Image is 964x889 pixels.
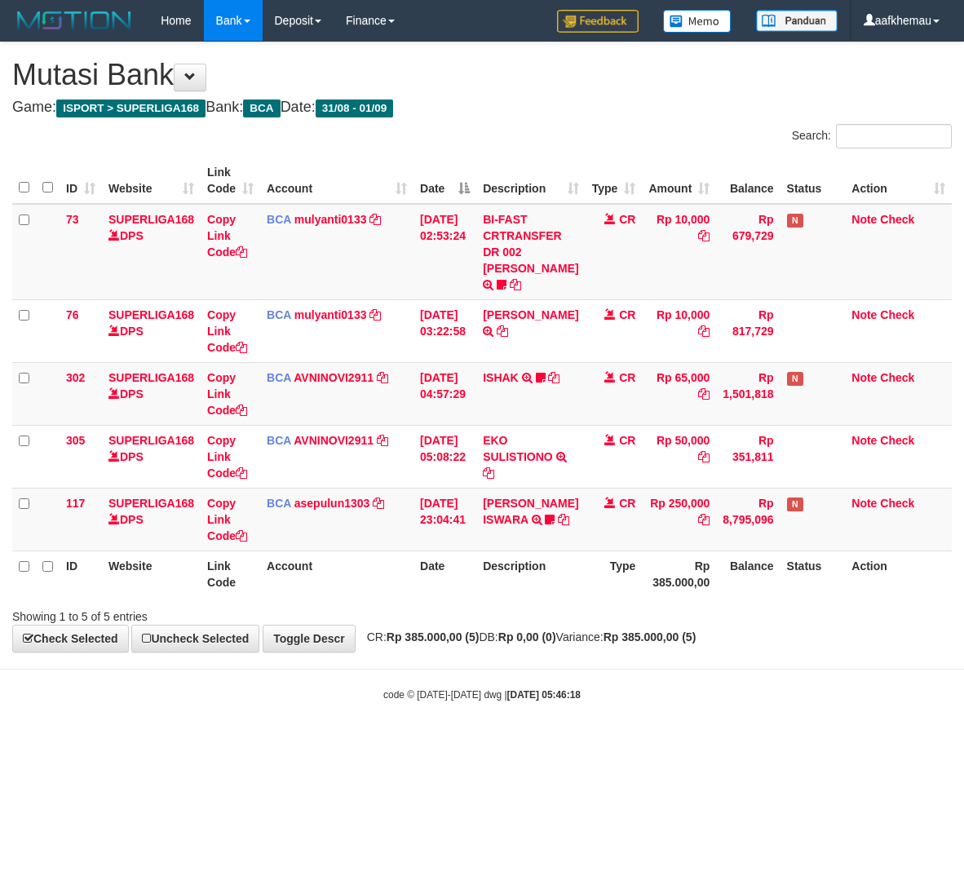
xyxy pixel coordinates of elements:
[377,371,388,384] a: Copy AVNINOVI2911 to clipboard
[716,157,780,204] th: Balance
[12,625,129,652] a: Check Selected
[557,10,639,33] img: Feedback.jpg
[642,488,716,551] td: Rp 250,000
[267,213,291,226] span: BCA
[845,157,952,204] th: Action: activate to sort column ascending
[102,425,201,488] td: DPS
[207,308,247,354] a: Copy Link Code
[207,213,247,259] a: Copy Link Code
[102,551,201,597] th: Website
[880,213,914,226] a: Check
[698,450,710,463] a: Copy Rp 50,000 to clipboard
[201,157,260,204] th: Link Code: activate to sort column ascending
[102,488,201,551] td: DPS
[642,204,716,300] td: Rp 10,000
[108,371,194,384] a: SUPERLIGA168
[642,157,716,204] th: Amount: activate to sort column ascending
[108,213,194,226] a: SUPERLIGA168
[413,299,476,362] td: [DATE] 03:22:58
[267,434,291,447] span: BCA
[359,630,696,644] span: CR: DB: Variance:
[698,229,710,242] a: Copy Rp 10,000 to clipboard
[267,371,291,384] span: BCA
[207,497,247,542] a: Copy Link Code
[387,630,480,644] strong: Rp 385.000,00 (5)
[243,100,280,117] span: BCA
[716,551,780,597] th: Balance
[880,497,914,510] a: Check
[66,371,85,384] span: 302
[716,425,780,488] td: Rp 351,811
[294,434,374,447] a: AVNINOVI2911
[698,513,710,526] a: Copy Rp 250,000 to clipboard
[108,308,194,321] a: SUPERLIGA168
[642,551,716,597] th: Rp 385.000,00
[780,551,846,597] th: Status
[294,308,367,321] a: mulyanti0133
[619,308,635,321] span: CR
[131,625,259,652] a: Uncheck Selected
[316,100,394,117] span: 31/08 - 01/09
[642,299,716,362] td: Rp 10,000
[413,425,476,488] td: [DATE] 05:08:22
[102,204,201,300] td: DPS
[260,551,413,597] th: Account
[483,497,578,526] a: [PERSON_NAME] ISWARA
[476,157,585,204] th: Description: activate to sort column ascending
[663,10,732,33] img: Button%20Memo.svg
[716,488,780,551] td: Rp 8,795,096
[507,689,581,701] strong: [DATE] 05:46:18
[413,488,476,551] td: [DATE] 23:04:41
[756,10,838,32] img: panduan.png
[12,8,136,33] img: MOTION_logo.png
[476,204,585,300] td: BI-FAST CRTRANSFER DR 002 [PERSON_NAME]
[60,551,102,597] th: ID
[851,308,877,321] a: Note
[108,434,194,447] a: SUPERLIGA168
[12,59,952,91] h1: Mutasi Bank
[294,371,374,384] a: AVNINOVI2911
[483,308,578,321] a: [PERSON_NAME]
[413,362,476,425] td: [DATE] 04:57:29
[780,157,846,204] th: Status
[586,157,643,204] th: Type: activate to sort column ascending
[66,497,85,510] span: 117
[586,551,643,597] th: Type
[108,497,194,510] a: SUPERLIGA168
[413,204,476,300] td: [DATE] 02:53:24
[66,308,79,321] span: 76
[787,498,803,511] span: Has Note
[102,299,201,362] td: DPS
[845,551,952,597] th: Action
[787,372,803,386] span: Has Note
[483,467,494,480] a: Copy EKO SULISTIONO to clipboard
[642,362,716,425] td: Rp 65,000
[851,497,877,510] a: Note
[294,497,370,510] a: asepulun1303
[698,387,710,400] a: Copy Rp 65,000 to clipboard
[383,689,581,701] small: code © [DATE]-[DATE] dwg |
[267,308,291,321] span: BCA
[267,497,291,510] span: BCA
[851,371,877,384] a: Note
[66,434,85,447] span: 305
[851,434,877,447] a: Note
[102,362,201,425] td: DPS
[619,434,635,447] span: CR
[369,213,381,226] a: Copy mulyanti0133 to clipboard
[483,371,519,384] a: ISHAK
[497,325,508,338] a: Copy DEWI PITRI NINGSIH to clipboard
[413,551,476,597] th: Date
[880,371,914,384] a: Check
[56,100,206,117] span: ISPORT > SUPERLIGA168
[619,213,635,226] span: CR
[413,157,476,204] th: Date: activate to sort column descending
[476,551,585,597] th: Description
[60,157,102,204] th: ID: activate to sort column ascending
[373,497,384,510] a: Copy asepulun1303 to clipboard
[716,362,780,425] td: Rp 1,501,818
[851,213,877,226] a: Note
[604,630,696,644] strong: Rp 385.000,00 (5)
[792,124,952,148] label: Search:
[510,278,521,291] a: Copy BI-FAST CRTRANSFER DR 002 MUHAMAD MADROJI to clipboard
